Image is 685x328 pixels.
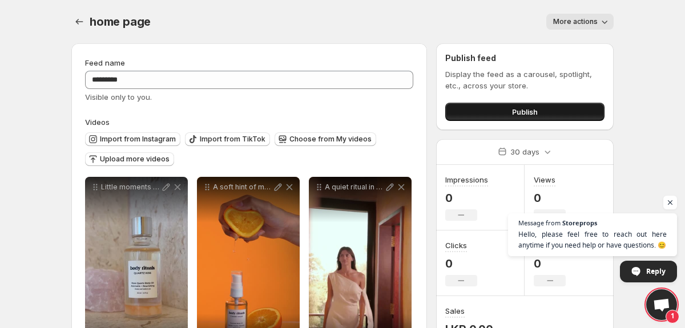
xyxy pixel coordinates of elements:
[445,68,605,91] p: Display the feed as a carousel, spotlight, etc., across your store.
[445,174,488,185] h3: Impressions
[85,152,174,166] button: Upload more videos
[666,310,679,323] span: 1
[85,118,110,127] span: Videos
[445,52,605,64] h2: Publish feed
[85,92,152,102] span: Visible only to you.
[100,135,176,144] span: Import from Instagram
[646,289,677,320] a: Open chat
[546,14,614,30] button: More actions
[90,15,151,29] span: home page
[325,183,384,192] p: A quiet ritual in a loud world An energy-balancing Body Butter infused with Amethyst Crystals [PE...
[213,183,272,192] p: A soft hint of mandarin in every drop
[534,191,566,205] p: 0
[445,257,477,270] p: 0
[445,305,465,317] h3: Sales
[518,229,667,250] span: Hello, please feel free to reach out here anytime if you need help or have questions. 😊
[275,132,376,146] button: Choose from My videos
[518,220,561,226] span: Message from
[553,17,598,26] span: More actions
[185,132,270,146] button: Import from TikTok
[512,106,538,118] span: Publish
[445,103,605,121] button: Publish
[445,240,467,251] h3: Clicks
[85,132,180,146] button: Import from Instagram
[534,174,555,185] h3: Views
[200,135,265,144] span: Import from TikTok
[289,135,372,144] span: Choose from My videos
[85,58,125,67] span: Feed name
[100,155,170,164] span: Upload more videos
[646,261,666,281] span: Reply
[101,183,160,192] p: Little moments of rituals with Quartz Kiss bodyrituals crystalskincare crystals crystalinfused cr...
[562,220,597,226] span: Storeprops
[71,14,87,30] button: Settings
[445,191,488,205] p: 0
[510,146,539,157] p: 30 days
